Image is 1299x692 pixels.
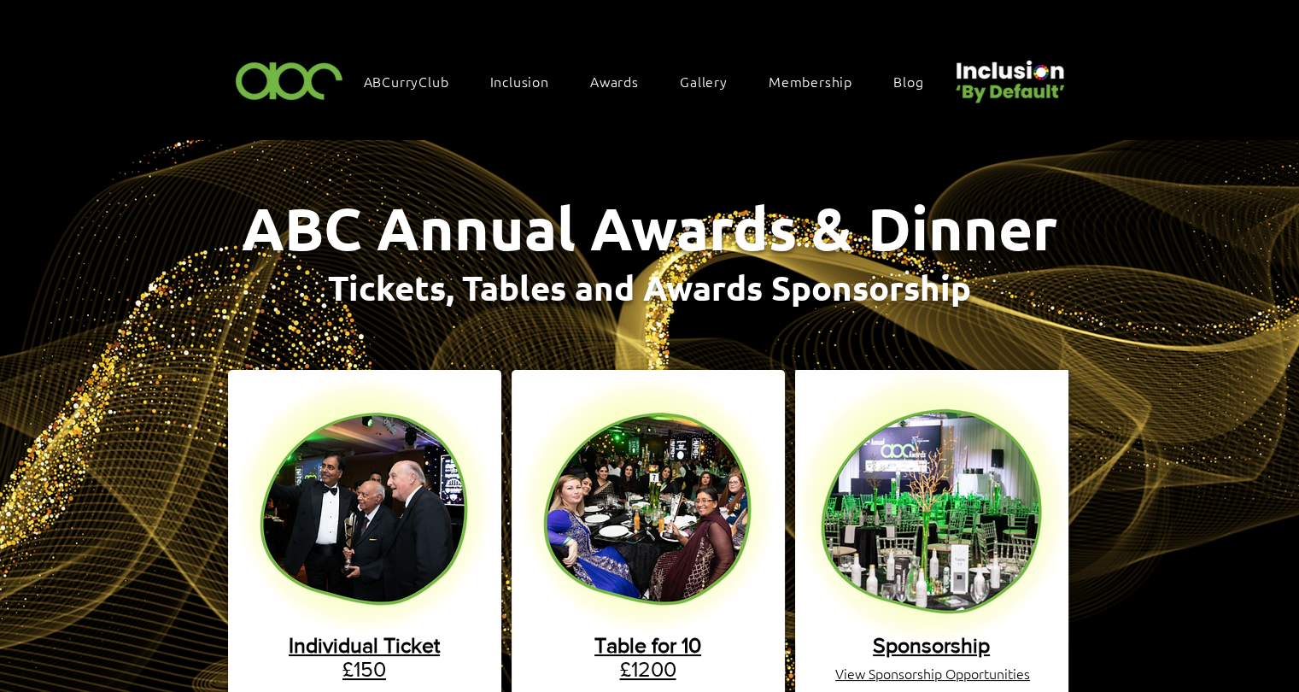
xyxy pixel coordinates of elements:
div: Inclusion [482,63,575,99]
span: Table for 10 [594,633,701,657]
nav: Site [355,63,950,99]
img: table ticket.png [519,376,776,633]
a: Gallery [671,63,753,99]
img: single ticket.png [236,376,493,633]
div: Awards [582,63,664,99]
a: Individual Ticket£150 [289,633,440,681]
a: ABCurryClub [355,63,475,99]
span: Gallery [680,72,728,91]
img: ABC-Logo-Blank-Background-01-01-2.png [231,55,348,105]
a: Table for 10£1200 [594,633,701,681]
img: ABC AWARDS WEBSITE BACKGROUND BLOB (1).png [795,370,1068,643]
a: Blog [885,63,949,99]
span: ABC Annual Awards & Dinner [242,191,1057,264]
a: Sponsorship [873,633,990,657]
span: Blog [893,72,923,91]
span: Inclusion [490,72,549,91]
span: ABCurryClub [364,72,449,91]
span: Individual Ticket [289,633,440,657]
span: Tickets, Tables and Awards Sponsorship [328,265,971,309]
img: Untitled design (22).png [950,46,1068,105]
span: Membership [769,72,852,91]
a: View Sponsorship Opportunities [835,664,1030,683]
span: Awards [590,72,639,91]
a: Membership [760,63,878,99]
